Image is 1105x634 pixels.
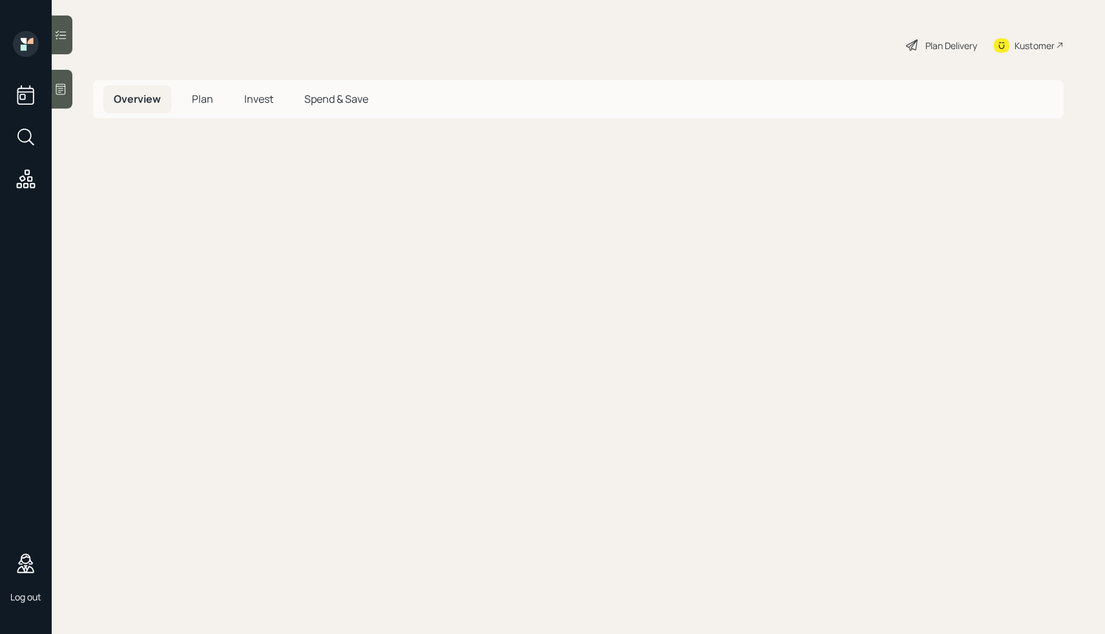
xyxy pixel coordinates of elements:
span: Spend & Save [304,92,368,106]
div: Kustomer [1015,39,1055,52]
div: Plan Delivery [925,39,977,52]
div: Log out [10,591,41,603]
span: Overview [114,92,161,106]
span: Plan [192,92,213,106]
span: Invest [244,92,273,106]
